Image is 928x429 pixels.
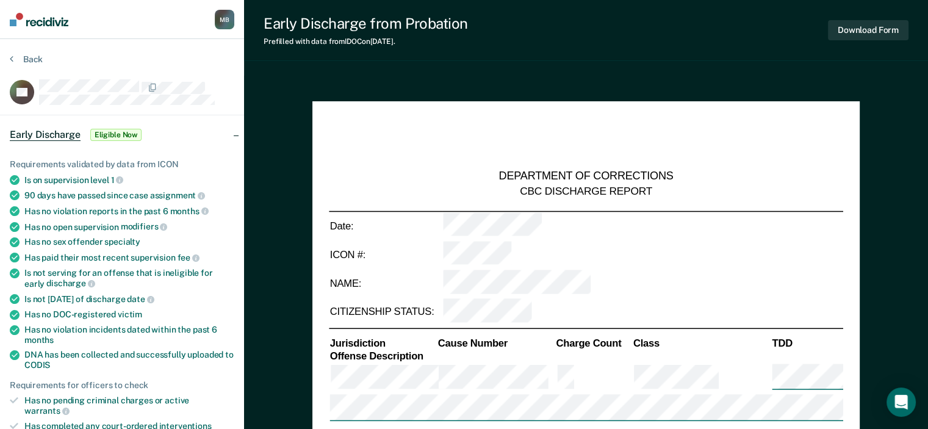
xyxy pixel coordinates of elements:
[329,350,437,363] th: Offense Description
[24,237,234,247] div: Has no sex offender
[46,278,95,288] span: discharge
[150,190,205,200] span: assignment
[24,190,234,201] div: 90 days have passed since case
[24,395,234,416] div: Has no pending criminal charges or active
[887,388,916,417] div: Open Intercom Messenger
[24,406,70,416] span: warrants
[329,269,442,298] td: NAME:
[90,129,142,141] span: Eligible Now
[10,13,68,26] img: Recidiviz
[215,10,234,29] div: M B
[24,206,234,217] div: Has no violation reports in the past 6
[329,298,442,326] td: CITIZENSHIP STATUS:
[499,170,674,184] div: DEPARTMENT OF CORRECTIONS
[24,350,234,370] div: DNA has been collected and successfully uploaded to
[828,20,908,40] button: Download Form
[121,222,168,231] span: modifiers
[10,129,81,141] span: Early Discharge
[264,37,468,46] div: Prefilled with data from IDOC on [DATE] .
[118,309,142,319] span: victim
[329,336,437,350] th: Jurisdiction
[264,15,468,32] div: Early Discharge from Probation
[24,360,50,370] span: CODIS
[24,335,54,345] span: months
[24,175,234,186] div: Is on supervision level
[24,252,234,263] div: Has paid their most recent supervision
[10,54,43,65] button: Back
[555,336,632,350] th: Charge Count
[215,10,234,29] button: MB
[24,294,234,305] div: Is not [DATE] of discharge
[127,294,154,304] span: date
[329,240,442,269] td: ICON #:
[24,222,234,233] div: Has no open supervision
[170,206,209,216] span: months
[437,336,555,350] th: Cause Number
[632,336,771,350] th: Class
[111,175,124,185] span: 1
[329,211,442,240] td: Date:
[771,336,843,350] th: TDD
[10,380,234,391] div: Requirements for officers to check
[24,268,234,289] div: Is not serving for an offense that is ineligible for early
[24,325,234,345] div: Has no violation incidents dated within the past 6
[520,184,652,198] div: CBC DISCHARGE REPORT
[104,237,140,247] span: specialty
[178,253,200,262] span: fee
[24,309,234,320] div: Has no DOC-registered
[10,159,234,170] div: Requirements validated by data from ICON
